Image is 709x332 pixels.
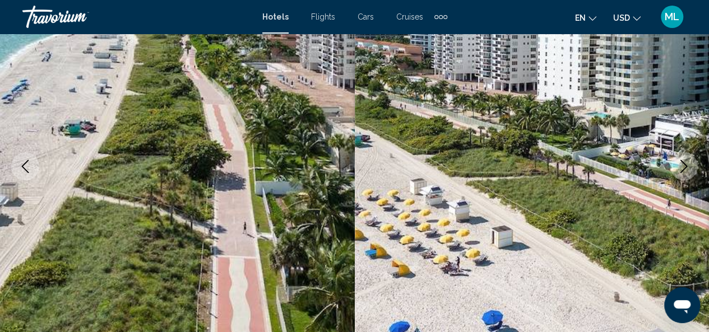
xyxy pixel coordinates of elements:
[11,152,39,180] button: Previous image
[575,10,596,26] button: Change language
[434,8,447,26] button: Extra navigation items
[613,10,641,26] button: Change currency
[396,12,423,21] a: Cruises
[657,5,687,29] button: User Menu
[665,11,679,22] span: ML
[670,152,698,180] button: Next image
[575,13,586,22] span: en
[664,287,700,323] iframe: Button to launch messaging window
[613,13,630,22] span: USD
[262,12,289,21] a: Hotels
[358,12,374,21] a: Cars
[22,6,251,28] a: Travorium
[311,12,335,21] a: Flights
